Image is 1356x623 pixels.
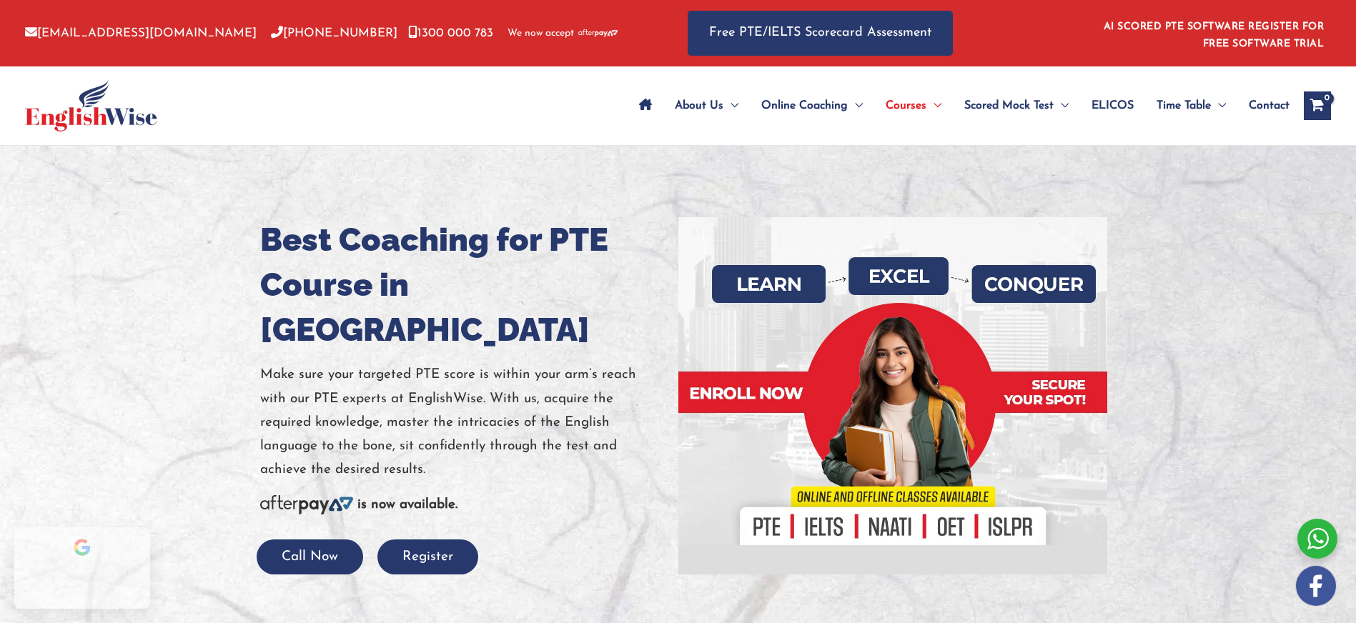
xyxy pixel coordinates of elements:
img: Afterpay-Logo [260,495,353,514]
a: Call Now [257,550,363,564]
img: white-facebook.png [1296,566,1336,606]
a: Scored Mock TestMenu Toggle [953,81,1080,131]
a: AI SCORED PTE SOFTWARE REGISTER FOR FREE SOFTWARE TRIAL [1104,21,1325,49]
b: is now available. [357,498,457,512]
span: We now accept [508,26,574,41]
button: Call Now [257,539,363,574]
span: Scored Mock Test [964,81,1054,131]
span: About Us [675,81,723,131]
a: ELICOS [1080,81,1145,131]
span: Courses [886,81,926,131]
a: Contact [1237,81,1290,131]
a: Time TableMenu Toggle [1145,81,1237,131]
a: View Shopping Cart, empty [1304,91,1331,120]
img: Afterpay-Logo [578,29,618,37]
a: Free PTE/IELTS Scorecard Assessment [688,11,953,56]
a: Register [377,550,478,564]
a: CoursesMenu Toggle [874,81,953,131]
span: Contact [1249,81,1290,131]
img: cropped-ew-logo [25,80,157,131]
a: [EMAIL_ADDRESS][DOMAIN_NAME] [25,27,257,39]
span: ELICOS [1092,81,1134,131]
h1: Best Coaching for PTE Course in [GEOGRAPHIC_DATA] [260,217,668,352]
a: [PHONE_NUMBER] [271,27,397,39]
span: Online Coaching [761,81,848,131]
a: About UsMenu Toggle [663,81,750,131]
span: Menu Toggle [723,81,738,131]
span: Menu Toggle [1054,81,1069,131]
aside: Header Widget 1 [1095,10,1331,56]
nav: Site Navigation: Main Menu [628,81,1290,131]
p: Make sure your targeted PTE score is within your arm’s reach with our PTE experts at EnglishWise.... [260,363,668,482]
a: 1300 000 783 [408,27,493,39]
span: Time Table [1157,81,1211,131]
span: Menu Toggle [926,81,941,131]
span: Menu Toggle [1211,81,1226,131]
button: Register [377,539,478,574]
span: Menu Toggle [848,81,863,131]
a: Online CoachingMenu Toggle [750,81,874,131]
